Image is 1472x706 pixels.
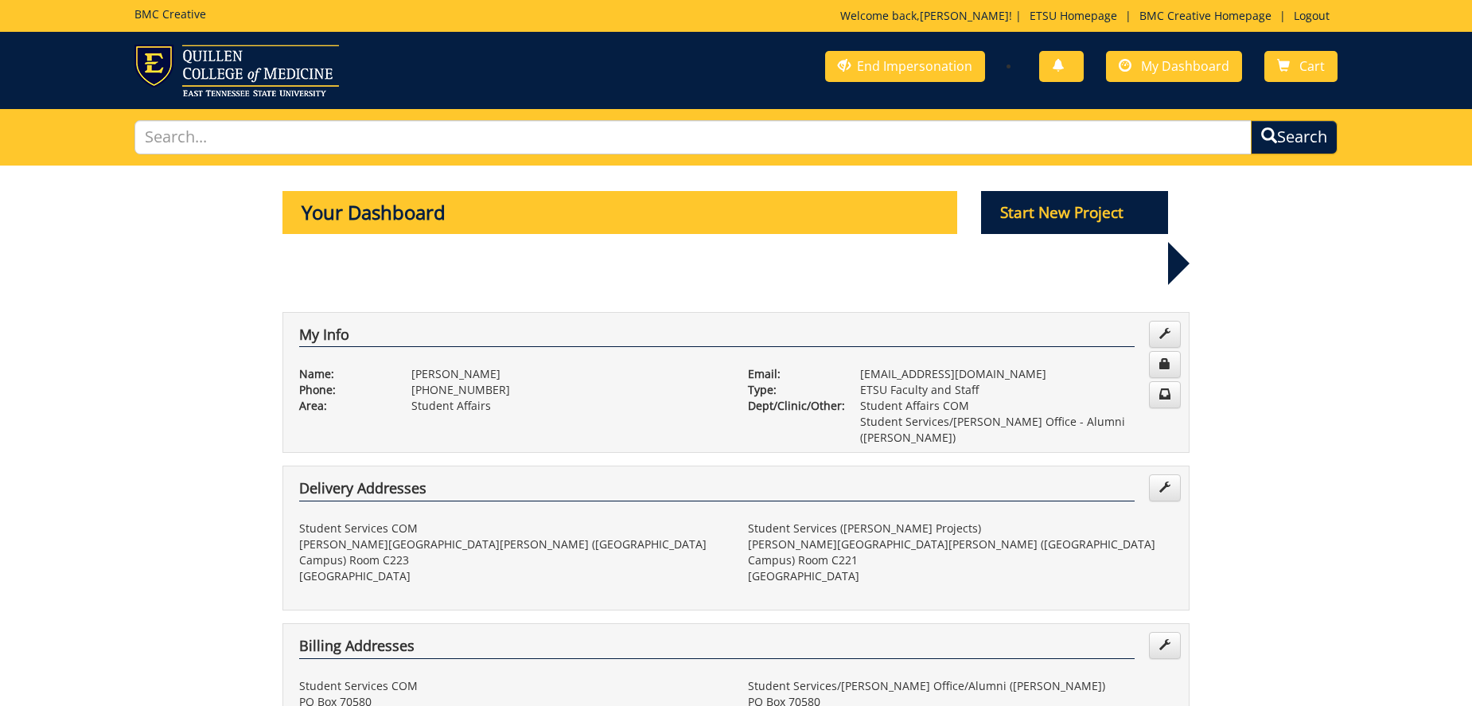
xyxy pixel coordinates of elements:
[1251,120,1338,154] button: Search
[1264,51,1338,82] a: Cart
[1149,632,1181,659] a: Edit Addresses
[748,536,1173,568] p: [PERSON_NAME][GEOGRAPHIC_DATA][PERSON_NAME] ([GEOGRAPHIC_DATA] Campus) Room C221
[299,536,724,568] p: [PERSON_NAME][GEOGRAPHIC_DATA][PERSON_NAME] ([GEOGRAPHIC_DATA] Campus) Room C223
[1106,51,1242,82] a: My Dashboard
[299,678,724,694] p: Student Services COM
[981,206,1169,221] a: Start New Project
[299,638,1135,659] h4: Billing Addresses
[1149,321,1181,348] a: Edit Info
[299,366,387,382] p: Name:
[1131,8,1279,23] a: BMC Creative Homepage
[920,8,1009,23] a: [PERSON_NAME]
[299,382,387,398] p: Phone:
[825,51,985,82] a: End Impersonation
[840,8,1338,24] p: Welcome back, ! | | |
[748,382,836,398] p: Type:
[1022,8,1125,23] a: ETSU Homepage
[748,568,1173,584] p: [GEOGRAPHIC_DATA]
[748,366,836,382] p: Email:
[134,45,339,96] img: ETSU logo
[748,678,1173,694] p: Student Services/[PERSON_NAME] Office/Alumni ([PERSON_NAME])
[134,120,1252,154] input: Search...
[860,382,1173,398] p: ETSU Faculty and Staff
[1141,57,1229,75] span: My Dashboard
[411,398,724,414] p: Student Affairs
[1149,351,1181,378] a: Change Password
[748,521,1173,536] p: Student Services ([PERSON_NAME] Projects)
[860,414,1173,446] p: Student Services/[PERSON_NAME] Office - Alumni ([PERSON_NAME])
[860,398,1173,414] p: Student Affairs COM
[1299,57,1325,75] span: Cart
[134,8,206,20] h5: BMC Creative
[299,327,1135,348] h4: My Info
[411,382,724,398] p: [PHONE_NUMBER]
[1286,8,1338,23] a: Logout
[1149,474,1181,501] a: Edit Addresses
[860,366,1173,382] p: [EMAIL_ADDRESS][DOMAIN_NAME]
[282,191,957,234] p: Your Dashboard
[981,191,1169,234] p: Start New Project
[1149,381,1181,408] a: Change Communication Preferences
[299,568,724,584] p: [GEOGRAPHIC_DATA]
[299,521,724,536] p: Student Services COM
[299,481,1135,501] h4: Delivery Addresses
[299,398,387,414] p: Area:
[411,366,724,382] p: [PERSON_NAME]
[748,398,836,414] p: Dept/Clinic/Other:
